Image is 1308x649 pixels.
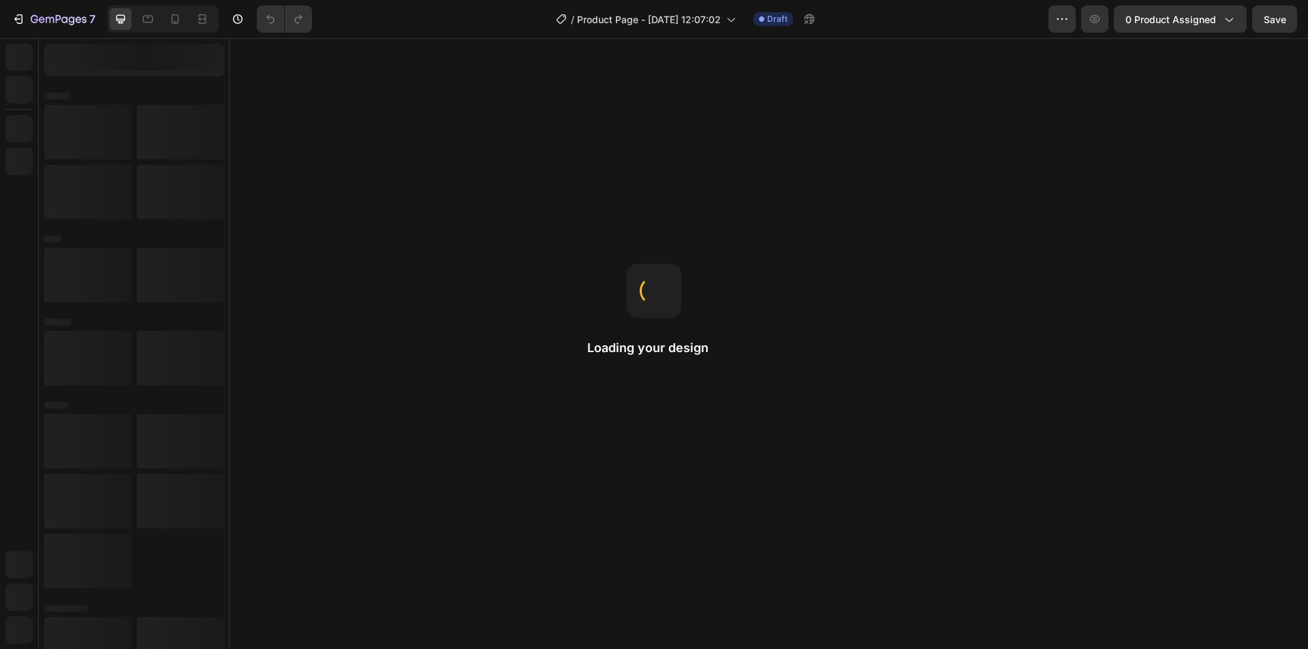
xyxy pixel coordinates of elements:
span: 0 product assigned [1125,12,1216,27]
div: Undo/Redo [257,5,312,33]
button: Save [1252,5,1297,33]
span: Draft [767,13,788,25]
button: 7 [5,5,102,33]
span: Save [1264,14,1286,25]
button: 0 product assigned [1114,5,1247,33]
p: 7 [89,11,95,27]
span: Product Page - [DATE] 12:07:02 [577,12,721,27]
h2: Loading your design [587,340,721,356]
span: / [571,12,574,27]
